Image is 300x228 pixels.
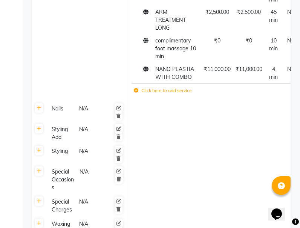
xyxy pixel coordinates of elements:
span: ₹0 [246,37,252,44]
span: ₹2,500.00 [237,9,261,15]
span: NANO PLASTIA WITH COMBO [155,66,194,80]
div: Styling Add [49,125,75,142]
div: N/A [78,197,105,214]
span: complimentary foot massage 10 min [155,37,196,60]
span: No [287,37,294,44]
div: N/A [78,125,105,142]
span: ₹11,000.00 [236,66,262,72]
span: ₹0 [214,37,220,44]
label: Click here to add service [134,87,192,94]
span: ARM TREATMENT LONG [155,9,186,31]
div: Nails [49,104,75,120]
span: No [287,66,294,72]
span: ₹11,000.00 [204,66,231,72]
div: N/A [78,104,105,120]
span: No [287,9,294,15]
div: Special Occasions [49,167,76,192]
iframe: chat widget [268,198,292,220]
div: Styling [49,146,75,162]
div: N/A [78,146,105,162]
div: Special Charges [49,197,75,214]
span: 45 min [269,9,278,23]
span: 10 min [269,37,278,52]
div: N/A [79,167,105,192]
span: ₹2,500.00 [205,9,229,15]
span: 4 min [269,66,278,80]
